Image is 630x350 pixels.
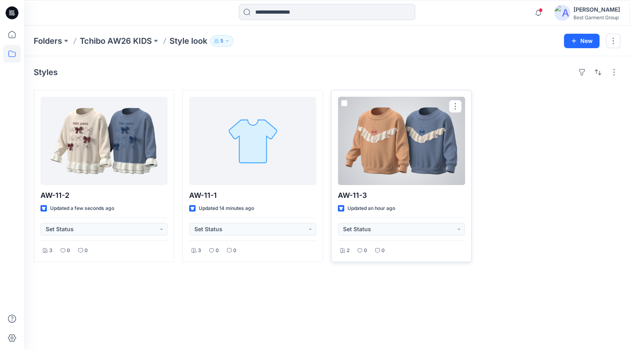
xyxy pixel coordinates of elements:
[573,14,620,20] div: Best Garment Group
[338,190,465,201] p: AW-11-3
[85,246,88,255] p: 0
[233,246,236,255] p: 0
[189,97,316,185] a: AW-11-1
[347,246,349,255] p: 2
[170,35,207,47] p: Style look
[198,246,201,255] p: 3
[50,204,114,213] p: Updated a few seconds ago
[364,246,367,255] p: 0
[564,34,600,48] button: New
[67,246,70,255] p: 0
[216,246,219,255] p: 0
[210,35,233,47] button: 5
[573,5,620,14] div: [PERSON_NAME]
[40,190,168,201] p: AW-11-2
[554,5,570,21] img: avatar
[34,35,62,47] a: Folders
[80,35,152,47] a: Tchibo AW26 KIDS
[338,97,465,185] a: AW-11-3
[34,67,58,77] h4: Styles
[347,204,395,213] p: Updated an hour ago
[199,204,254,213] p: Updated 14 minutes ago
[220,37,223,45] p: 5
[40,97,168,185] a: AW-11-2
[189,190,316,201] p: AW-11-1
[382,246,385,255] p: 0
[49,246,52,255] p: 3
